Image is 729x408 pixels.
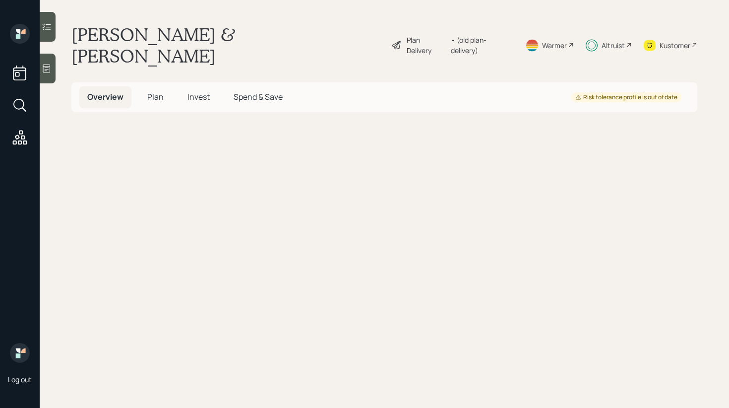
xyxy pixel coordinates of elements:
span: Invest [187,91,210,102]
div: Log out [8,375,32,384]
span: Spend & Save [234,91,283,102]
div: Altruist [602,40,625,51]
span: Overview [87,91,123,102]
h1: [PERSON_NAME] & [PERSON_NAME] [71,24,383,67]
span: Plan [147,91,164,102]
div: • (old plan-delivery) [451,35,513,56]
div: Risk tolerance profile is out of date [575,93,677,102]
div: Kustomer [660,40,690,51]
div: Plan Delivery [407,35,446,56]
div: Warmer [542,40,567,51]
img: retirable_logo.png [10,343,30,363]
